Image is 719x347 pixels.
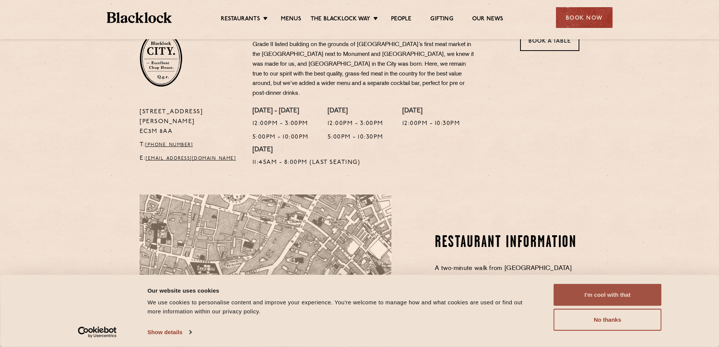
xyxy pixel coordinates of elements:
[252,158,360,168] p: 11:45am - 8:00pm (Last Seating)
[252,119,309,129] p: 12:00pm - 3:00pm
[311,15,370,24] a: The Blacklock Way
[281,15,301,24] a: Menus
[64,327,130,338] a: Usercentrics Cookiebot - opens in a new window
[402,107,460,116] h4: [DATE]
[252,30,475,99] p: When asked what we thought of an old electricity substation set in the basement of a Grade II lis...
[145,143,193,147] a: [PHONE_NUMBER]
[520,30,579,51] a: Book a Table
[140,107,241,137] p: [STREET_ADDRESS][PERSON_NAME] EC3M 8AA
[435,264,579,294] p: A two-minute walk from [GEOGRAPHIC_DATA] and a stone’s throw from Bank located in the heart of th...
[146,156,236,161] a: [EMAIL_ADDRESS][DOMAIN_NAME]
[252,133,309,142] p: 5:00pm - 10:00pm
[430,15,453,24] a: Gifting
[435,233,579,252] h2: Restaurant Information
[140,30,182,87] img: City-stamp-default.svg
[148,286,537,295] div: Our website uses cookies
[472,15,503,24] a: Our News
[328,119,383,129] p: 12:00pm - 3:00pm
[148,327,191,338] a: Show details
[140,154,241,163] p: E:
[252,107,309,116] h4: [DATE] - [DATE]
[252,146,360,154] h4: [DATE]
[148,298,537,316] div: We use cookies to personalise content and improve your experience. You're welcome to manage how a...
[107,12,172,23] img: BL_Textured_Logo-footer-cropped.svg
[391,15,411,24] a: People
[402,119,460,129] p: 12:00pm - 10:30pm
[554,309,662,331] button: No thanks
[554,284,662,306] button: I'm cool with that
[221,15,260,24] a: Restaurants
[556,7,613,28] div: Book Now
[328,133,383,142] p: 5:00pm - 10:30pm
[328,107,383,116] h4: [DATE]
[140,140,241,150] p: T:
